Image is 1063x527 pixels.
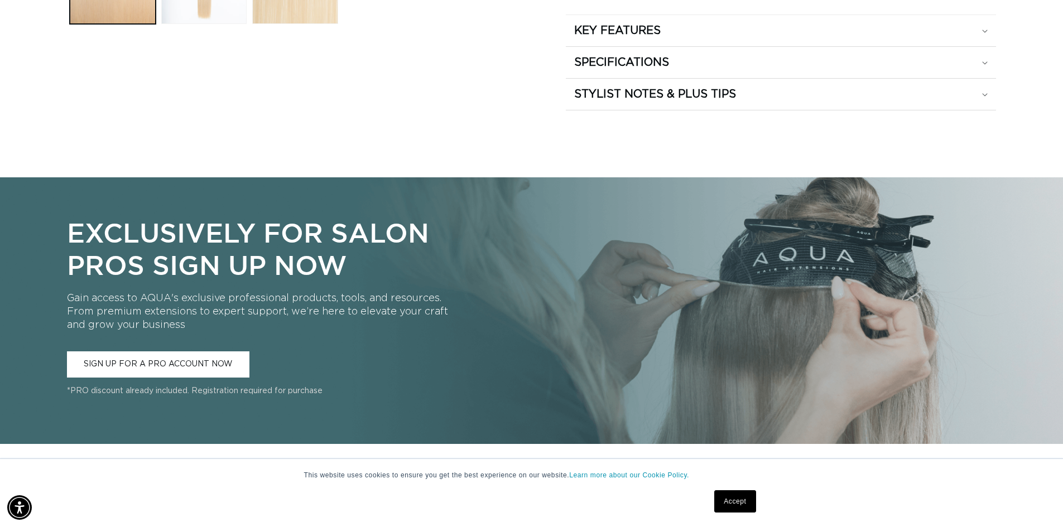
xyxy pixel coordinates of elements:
a: Learn more about our Cookie Policy. [569,471,689,479]
a: Accept [714,490,756,513]
summary: SPECIFICATIONS [566,47,996,78]
a: SIGN UP FOR A PRO ACCOUNT NOW [67,352,249,378]
summary: STYLIST NOTES & PLUS TIPS [566,79,996,110]
div: Accessibility Menu [7,495,32,520]
h2: STYLIST NOTES & PLUS TIPS [574,87,736,101]
iframe: Chat Widget [1007,473,1063,527]
p: Exclusively for Salon Pros Sign Up Now [67,216,451,281]
p: This website uses cookies to ensure you get the best experience on our website. [304,470,759,480]
p: Gain access to AQUA's exclusive professional products, tools, and resources. From premium extensi... [67,292,451,332]
p: *PRO discount already included. Registration required for purchase [67,386,451,397]
h2: KEY FEATURES [574,23,661,38]
h2: SPECIFICATIONS [574,55,669,70]
summary: KEY FEATURES [566,15,996,46]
